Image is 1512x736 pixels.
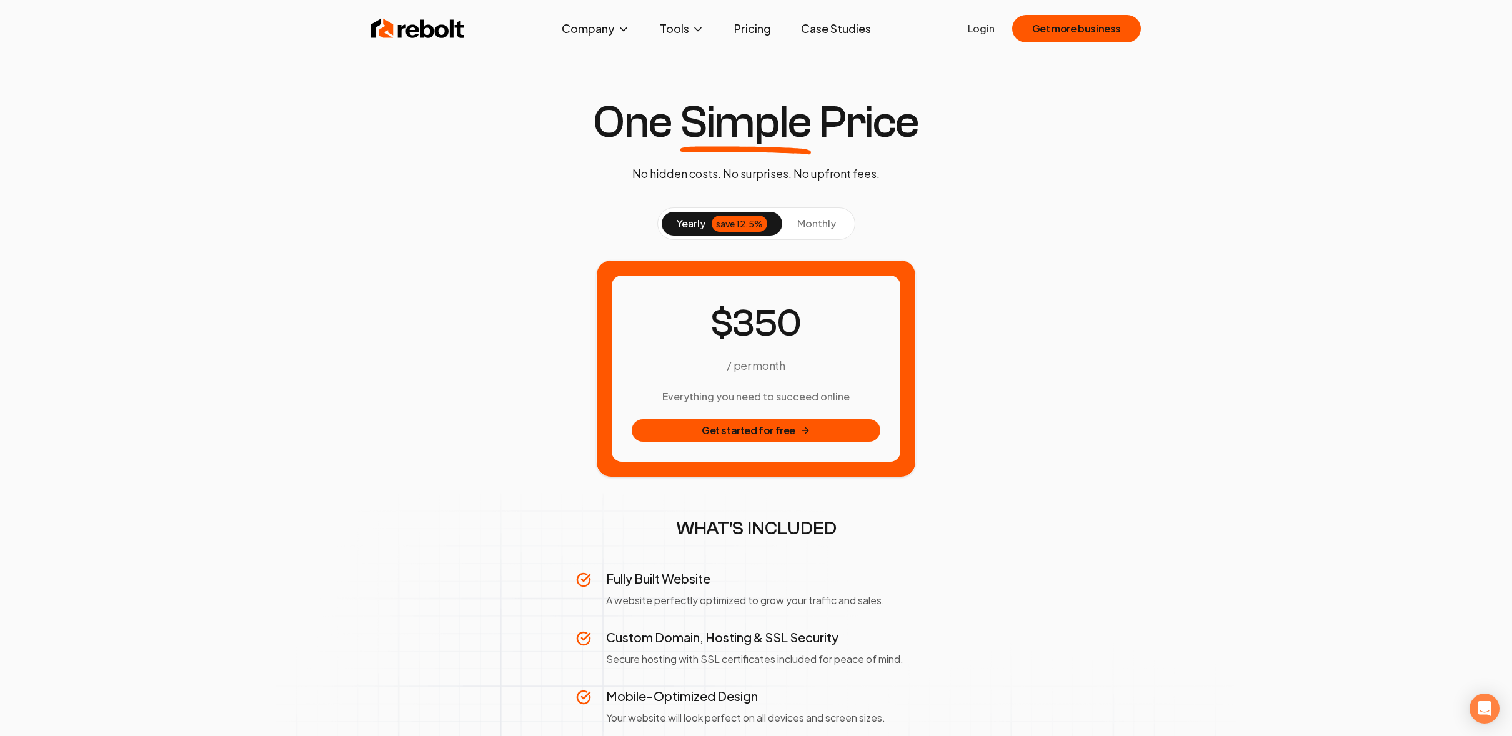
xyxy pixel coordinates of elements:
h3: Custom Domain, Hosting & SSL Security [606,629,936,646]
h3: Fully Built Website [606,570,936,587]
h1: One Price [593,100,919,145]
h2: WHAT'S INCLUDED [576,517,936,540]
a: Pricing [724,16,781,41]
button: Get started for free [632,419,880,442]
button: monthly [782,212,851,236]
button: Tools [650,16,714,41]
a: Case Studies [791,16,881,41]
span: monthly [797,217,836,230]
h3: Mobile-Optimized Design [606,687,936,705]
button: Company [552,16,640,41]
span: yearly [677,216,705,231]
p: Your website will look perfect on all devices and screen sizes. [606,710,936,726]
div: Open Intercom Messenger [1470,694,1500,724]
button: yearlysave 12.5% [662,212,782,236]
p: Secure hosting with SSL certificates included for peace of mind. [606,651,936,667]
p: / per month [727,357,785,374]
button: Get more business [1012,15,1141,42]
div: save 12.5% [712,216,767,232]
span: Simple [680,100,811,145]
h3: Everything you need to succeed online [632,389,880,404]
p: A website perfectly optimized to grow your traffic and sales. [606,592,936,609]
img: Rebolt Logo [371,16,465,41]
p: No hidden costs. No surprises. No upfront fees. [632,165,880,182]
a: Login [968,21,995,36]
